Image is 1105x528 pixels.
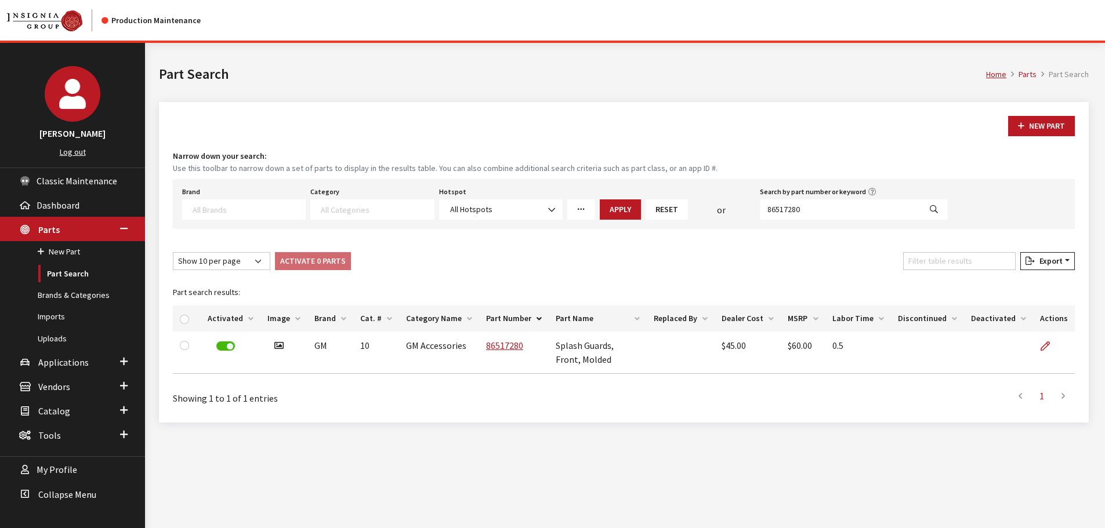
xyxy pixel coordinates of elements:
[12,126,133,140] h3: [PERSON_NAME]
[549,305,647,332] th: Part Name: activate to sort column ascending
[986,69,1006,79] a: Home
[399,332,479,374] td: GM Accessories
[1008,116,1075,136] button: New Part
[310,187,339,197] label: Category
[1020,252,1075,270] button: Export
[600,199,641,220] button: Apply
[486,340,523,351] a: 86517280
[1031,384,1052,407] a: 1
[38,224,60,235] span: Parts
[321,204,433,214] textarea: Search
[439,199,563,220] span: All Hotspots
[781,332,825,374] td: $60.00
[1033,305,1075,332] th: Actions
[7,10,82,31] img: Catalog Maintenance
[825,332,891,374] td: 0.5
[201,305,260,332] th: Activated: activate to sort column ascending
[307,305,353,332] th: Brand: activate to sort column ascending
[274,341,284,351] i: Has image
[549,332,647,374] td: Splash Guards, Front, Molded
[38,405,70,417] span: Catalog
[964,305,1033,332] th: Deactivated: activate to sort column ascending
[479,305,549,332] th: Part Number: activate to sort column descending
[38,356,89,368] span: Applications
[447,203,555,216] span: All Hotspots
[399,305,479,332] th: Category Name: activate to sort column ascending
[173,162,1075,174] small: Use this toolbar to narrow down a set of parts to display in the results table. You can also comb...
[37,464,77,476] span: My Profile
[450,204,492,214] span: All Hotspots
[45,66,100,122] img: Cheyenne Dorton
[38,429,61,441] span: Tools
[38,489,96,500] span: Collapse Menu
[646,199,688,220] button: Reset
[688,203,755,217] div: or
[760,187,866,197] label: Search by part number or keyword
[1037,68,1089,81] li: Part Search
[38,381,70,392] span: Vendors
[1040,332,1060,361] a: Edit Part
[920,199,948,220] button: Search
[60,147,86,157] a: Log out
[760,199,921,220] input: Search
[715,305,781,332] th: Dealer Cost: activate to sort column ascending
[193,204,305,214] textarea: Search
[173,383,541,405] div: Showing 1 to 1 of 1 entries
[439,187,466,197] label: Hotspot
[781,305,825,332] th: MSRP: activate to sort column ascending
[307,332,353,374] td: GM
[216,341,235,351] label: Deactivate Part
[903,252,1016,270] input: Filter table results
[891,305,964,332] th: Discontinued: activate to sort column ascending
[310,199,434,220] span: Select a Category
[159,64,986,85] h1: Part Search
[260,305,307,332] th: Image: activate to sort column ascending
[1006,68,1037,81] li: Parts
[173,279,1075,305] caption: Part search results:
[182,187,200,197] label: Brand
[825,305,891,332] th: Labor Time: activate to sort column ascending
[715,332,781,374] td: $45.00
[353,305,399,332] th: Cat. #: activate to sort column ascending
[353,332,399,374] td: 10
[173,150,1075,162] h4: Narrow down your search:
[37,199,79,211] span: Dashboard
[102,14,201,27] div: Production Maintenance
[182,199,306,220] span: Select a Brand
[7,9,102,31] a: Insignia Group logo
[567,199,595,220] a: More Filters
[37,175,117,187] span: Classic Maintenance
[647,305,715,332] th: Replaced By: activate to sort column ascending
[1035,256,1063,266] span: Export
